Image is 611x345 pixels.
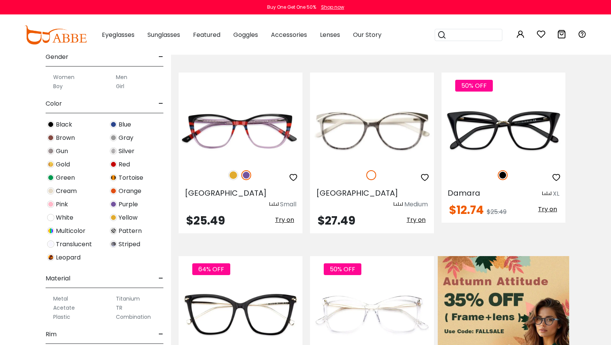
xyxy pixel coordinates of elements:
span: Green [56,173,75,182]
img: Leopard [47,254,54,261]
img: size ruler [542,191,551,197]
span: [GEOGRAPHIC_DATA] [316,188,398,198]
div: Buy One Get One 50% [267,4,316,11]
label: Plastic [53,312,70,321]
span: - [158,269,163,288]
img: Pattern [110,227,117,234]
button: Try on [273,215,296,225]
img: Blue [110,121,117,128]
span: Gray [119,133,133,142]
img: Gray [110,134,117,141]
span: Eyeglasses [102,30,135,39]
img: Gun [47,147,54,155]
span: 50% OFF [324,263,361,275]
img: size ruler [269,202,279,207]
span: Striped [119,240,140,249]
span: Sunglasses [147,30,180,39]
div: XL [553,189,559,198]
label: Girl [116,82,124,91]
span: Silver [119,147,135,156]
img: Purple [241,170,251,180]
img: Gold [47,161,54,168]
div: Medium [404,200,428,209]
a: Shop now [317,4,344,10]
span: - [158,325,163,343]
span: Multicolor [56,226,85,236]
label: Acetate [53,303,75,312]
span: - [158,95,163,113]
label: TR [116,303,122,312]
span: Gun [56,147,68,156]
span: Damara [448,188,480,198]
span: 50% OFF [455,80,493,92]
img: Brown [47,134,54,141]
span: Gold [56,160,70,169]
span: Featured [193,30,220,39]
span: Lenses [320,30,340,39]
span: Material [46,269,70,288]
img: Orange [110,187,117,195]
span: Purple [119,200,138,209]
img: abbeglasses.com [24,25,87,44]
span: Cream [56,187,77,196]
span: $25.49 [186,212,225,229]
img: size ruler [394,202,403,207]
span: Orange [119,187,141,196]
img: White [366,170,376,180]
img: Translucent [47,241,54,248]
img: Green [47,174,54,181]
img: Purple Prague - Acetate ,Universal Bridge Fit [179,100,302,162]
span: $25.49 [487,207,507,216]
span: $27.49 [318,212,355,229]
img: White [47,214,54,221]
img: Red [110,161,117,168]
img: Tortoise [110,174,117,181]
img: Multicolor [47,227,54,234]
span: Brown [56,133,75,142]
span: Tortoise [119,173,143,182]
img: Black [47,121,54,128]
label: Women [53,73,74,82]
span: Red [119,160,130,169]
img: Black [498,170,508,180]
span: $12.74 [449,202,484,218]
span: Blue [119,120,131,129]
img: Yellow [110,214,117,221]
span: Black [56,120,72,129]
span: Try on [538,205,557,214]
span: Rim [46,325,57,343]
img: White Salzburg - Acetate ,Universal Bridge Fit [310,100,434,162]
img: Yellow [228,170,238,180]
div: Shop now [321,4,344,11]
img: Pink [47,201,54,208]
span: 64% OFF [192,263,230,275]
label: Metal [53,294,68,303]
span: Translucent [56,240,92,249]
span: Pattern [119,226,142,236]
img: Black Damara - Acetate,Metal ,Universal Bridge Fit [442,100,565,162]
img: Cream [47,187,54,195]
span: [GEOGRAPHIC_DATA] [185,188,267,198]
div: Small [280,200,296,209]
span: Yellow [119,213,138,222]
label: Combination [116,312,151,321]
span: Leopard [56,253,81,262]
button: Try on [536,204,559,214]
span: Gender [46,48,68,66]
label: Men [116,73,127,82]
span: White [56,213,73,222]
span: Our Story [353,30,381,39]
button: Try on [404,215,428,225]
span: - [158,48,163,66]
span: Color [46,95,62,113]
img: Silver [110,147,117,155]
img: Purple [110,201,117,208]
img: Striped [110,241,117,248]
span: Goggles [233,30,258,39]
span: Accessories [271,30,307,39]
label: Titanium [116,294,140,303]
label: Boy [53,82,63,91]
